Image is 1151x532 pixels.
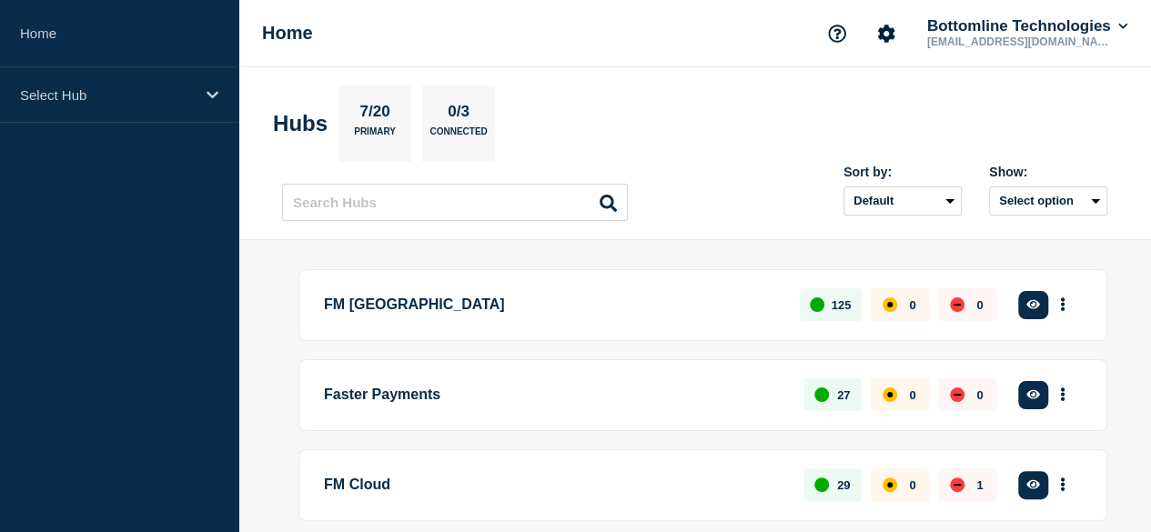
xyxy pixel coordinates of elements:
div: down [950,477,964,492]
div: down [950,387,964,402]
p: 0 [909,298,915,312]
p: Primary [354,126,396,146]
div: Show: [989,165,1107,179]
p: 29 [837,478,850,492]
button: Support [818,15,856,53]
button: Select option [989,186,1107,216]
div: up [814,387,829,402]
div: up [814,477,829,492]
h2: Hubs [273,111,328,136]
div: down [950,297,964,312]
div: affected [883,477,897,492]
div: affected [883,297,897,312]
p: 125 [832,298,852,312]
p: Connected [429,126,487,146]
p: Select Hub [20,87,195,103]
p: 0 [976,388,983,402]
div: up [810,297,824,312]
p: 27 [837,388,850,402]
h1: Home [262,23,313,44]
p: 1 [976,478,983,492]
div: Sort by: [843,165,962,179]
p: 0/3 [441,103,477,126]
p: 0 [976,298,983,312]
input: Search Hubs [282,184,628,221]
button: More actions [1051,288,1075,322]
p: [EMAIL_ADDRESS][DOMAIN_NAME] [924,35,1113,48]
p: FM Cloud [324,468,782,502]
p: 7/20 [353,103,397,126]
button: More actions [1051,468,1075,502]
div: affected [883,387,897,402]
p: FM [GEOGRAPHIC_DATA] [324,288,779,322]
p: 0 [909,478,915,492]
p: Faster Payments [324,378,782,412]
button: Account settings [867,15,905,53]
p: 0 [909,388,915,402]
button: More actions [1051,378,1075,412]
select: Sort by [843,186,962,216]
button: Bottomline Technologies [924,17,1131,35]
